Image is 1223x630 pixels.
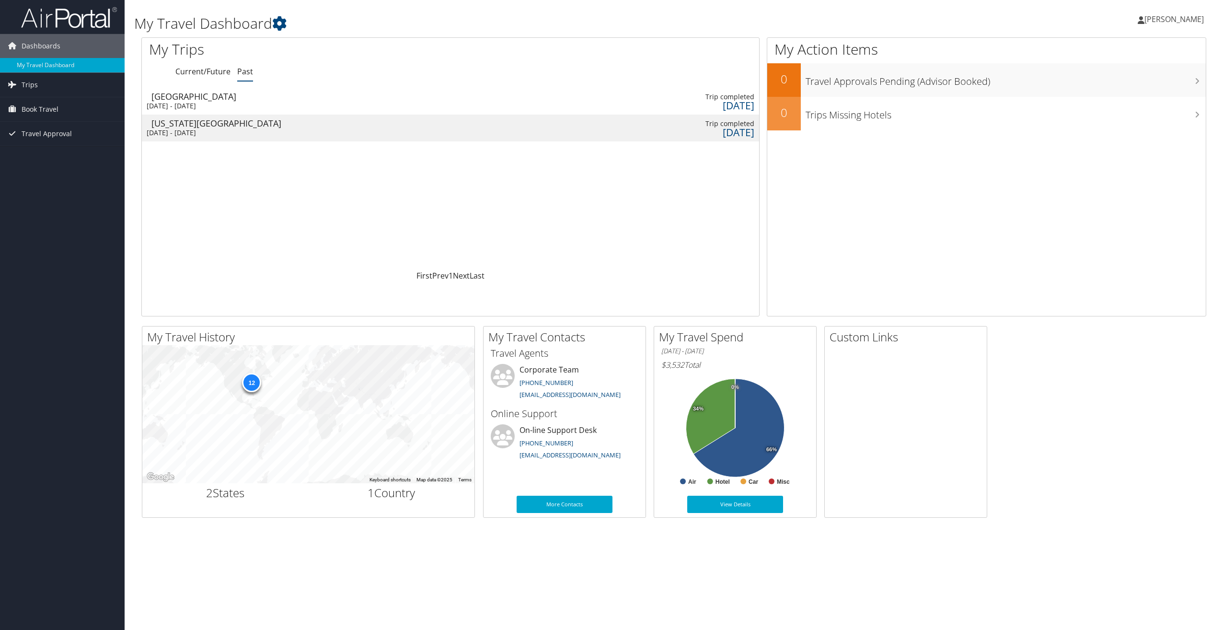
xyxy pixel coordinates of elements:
[693,406,704,412] tspan: 34%
[610,93,754,101] div: Trip completed
[806,104,1206,122] h3: Trips Missing Hotels
[610,119,754,128] div: Trip completed
[470,270,485,281] a: Last
[491,407,638,420] h3: Online Support
[147,128,293,137] div: [DATE] - [DATE]
[147,102,293,110] div: [DATE] - [DATE]
[659,329,816,345] h2: My Travel Spend
[767,39,1206,59] h1: My Action Items
[149,39,495,59] h1: My Trips
[491,347,638,360] h3: Travel Agents
[610,128,754,137] div: [DATE]
[687,496,783,513] a: View Details
[767,97,1206,130] a: 0Trips Missing Hotels
[830,329,987,345] h2: Custom Links
[519,439,573,447] a: [PHONE_NUMBER]
[767,63,1206,97] a: 0Travel Approvals Pending (Advisor Booked)
[449,270,453,281] a: 1
[21,6,117,29] img: airportal-logo.png
[661,360,684,370] span: $3,532
[151,92,298,101] div: [GEOGRAPHIC_DATA]
[731,385,739,390] tspan: 0%
[416,270,432,281] a: First
[147,329,474,345] h2: My Travel History
[145,471,176,483] img: Google
[661,360,809,370] h6: Total
[488,329,646,345] h2: My Travel Contacts
[242,373,261,392] div: 12
[767,105,801,121] h2: 0
[175,66,231,77] a: Current/Future
[458,477,472,482] a: Terms (opens in new tab)
[368,485,374,501] span: 1
[453,270,470,281] a: Next
[517,496,612,513] a: More Contacts
[22,73,38,97] span: Trips
[519,451,621,459] a: [EMAIL_ADDRESS][DOMAIN_NAME]
[432,270,449,281] a: Prev
[715,478,730,485] text: Hotel
[486,424,643,464] li: On-line Support Desk
[767,71,801,87] h2: 0
[369,477,411,483] button: Keyboard shortcuts
[22,122,72,146] span: Travel Approval
[486,364,643,403] li: Corporate Team
[316,485,468,501] h2: Country
[610,101,754,110] div: [DATE]
[416,477,452,482] span: Map data ©2025
[237,66,253,77] a: Past
[749,478,758,485] text: Car
[22,34,60,58] span: Dashboards
[151,119,298,128] div: [US_STATE][GEOGRAPHIC_DATA]
[766,447,777,453] tspan: 66%
[777,478,790,485] text: Misc
[150,485,301,501] h2: States
[806,70,1206,88] h3: Travel Approvals Pending (Advisor Booked)
[206,485,213,501] span: 2
[134,13,854,34] h1: My Travel Dashboard
[1138,5,1213,34] a: [PERSON_NAME]
[661,347,809,356] h6: [DATE] - [DATE]
[519,378,573,387] a: [PHONE_NUMBER]
[688,478,696,485] text: Air
[519,390,621,399] a: [EMAIL_ADDRESS][DOMAIN_NAME]
[22,97,58,121] span: Book Travel
[1144,14,1204,24] span: [PERSON_NAME]
[145,471,176,483] a: Open this area in Google Maps (opens a new window)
